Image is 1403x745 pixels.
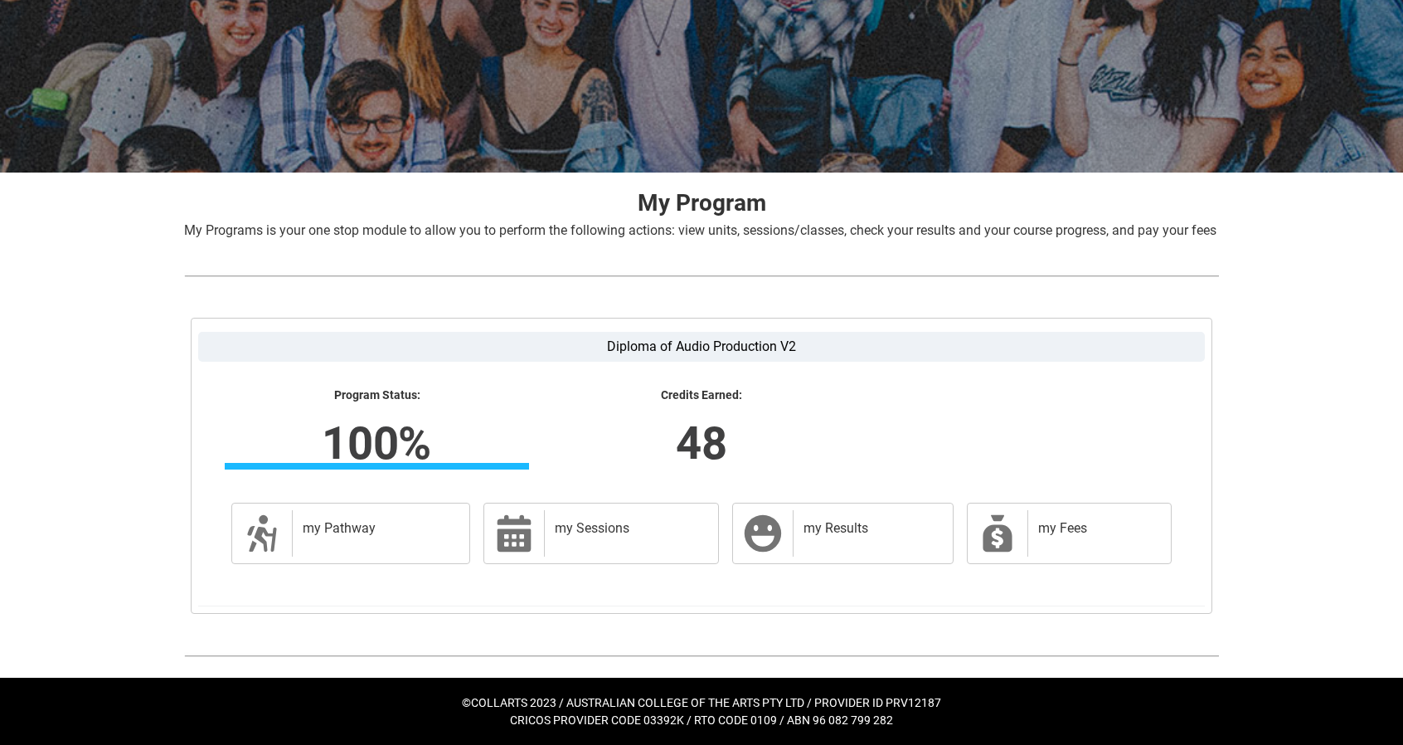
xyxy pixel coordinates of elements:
span: Description of icon when needed [242,514,282,553]
h2: my Results [803,520,936,537]
img: REDU_GREY_LINE [184,647,1219,665]
a: my Results [732,503,954,564]
span: My Payments [978,514,1017,553]
div: Progress Bar [225,463,529,470]
lightning-formatted-number: 48 [443,409,960,477]
label: Diploma of Audio Production V2 [198,332,1205,362]
strong: My Program [638,189,766,217]
lightning-formatted-text: Program Status: [225,388,529,403]
h2: my Sessions [555,520,701,537]
a: my Pathway [231,503,470,564]
lightning-formatted-text: Credits Earned: [549,388,853,403]
h2: my Pathway [303,520,453,537]
a: my Fees [967,503,1172,564]
span: My Programs is your one stop module to allow you to perform the following actions: view units, se... [184,222,1216,238]
img: REDU_GREY_LINE [184,267,1219,285]
h2: my Fees [1038,520,1154,537]
a: my Sessions [483,503,719,564]
lightning-formatted-number: 100% [118,409,635,477]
